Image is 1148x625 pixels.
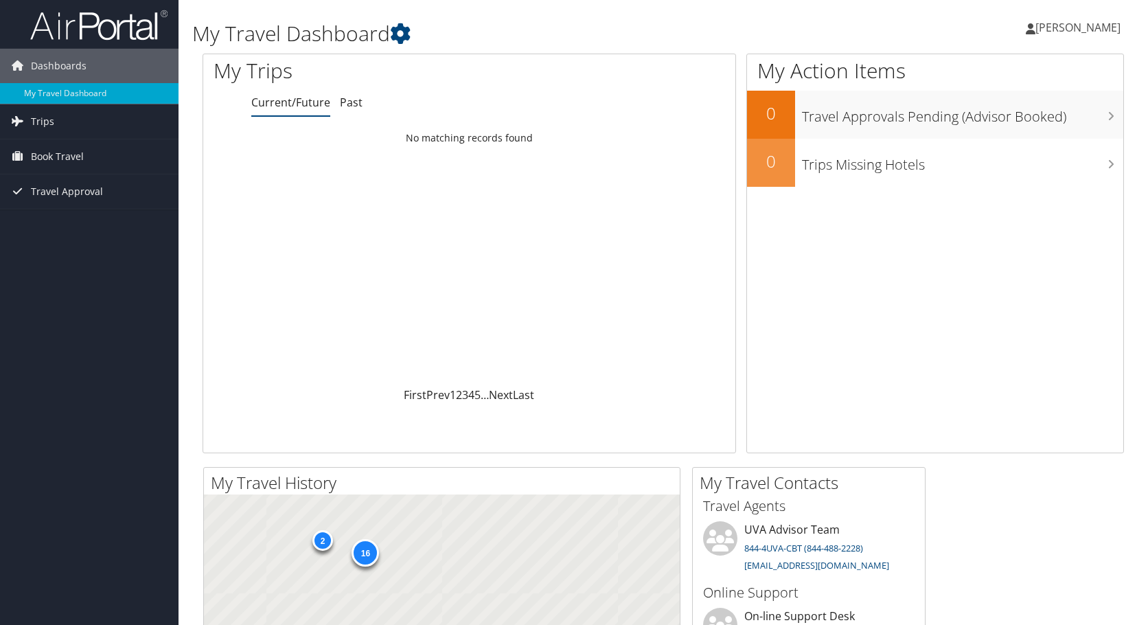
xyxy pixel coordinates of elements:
span: … [481,387,489,402]
h2: 0 [747,102,795,125]
h2: My Travel Contacts [700,471,925,495]
div: 16 [352,539,379,567]
a: [EMAIL_ADDRESS][DOMAIN_NAME] [744,559,889,571]
h2: My Travel History [211,471,680,495]
span: Trips [31,104,54,139]
span: Travel Approval [31,174,103,209]
a: 4 [468,387,474,402]
h3: Travel Approvals Pending (Advisor Booked) [802,100,1123,126]
li: UVA Advisor Team [696,521,921,578]
a: 0Trips Missing Hotels [747,139,1123,187]
h3: Trips Missing Hotels [802,148,1123,174]
a: [PERSON_NAME] [1026,7,1134,48]
a: 5 [474,387,481,402]
h1: My Travel Dashboard [192,19,820,48]
td: No matching records found [203,126,735,150]
h2: 0 [747,150,795,173]
a: 0Travel Approvals Pending (Advisor Booked) [747,91,1123,139]
h1: My Action Items [747,56,1123,85]
a: 1 [450,387,456,402]
a: Next [489,387,513,402]
span: Dashboards [31,49,87,83]
a: First [404,387,426,402]
a: 844-4UVA-CBT (844-488-2228) [744,542,863,554]
span: [PERSON_NAME] [1035,20,1121,35]
h1: My Trips [214,56,503,85]
a: Prev [426,387,450,402]
h3: Online Support [703,583,915,602]
div: 2 [312,530,333,551]
a: 3 [462,387,468,402]
a: 2 [456,387,462,402]
a: Last [513,387,534,402]
img: airportal-logo.png [30,9,168,41]
span: Book Travel [31,139,84,174]
a: Current/Future [251,95,330,110]
h3: Travel Agents [703,497,915,516]
a: Past [340,95,363,110]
